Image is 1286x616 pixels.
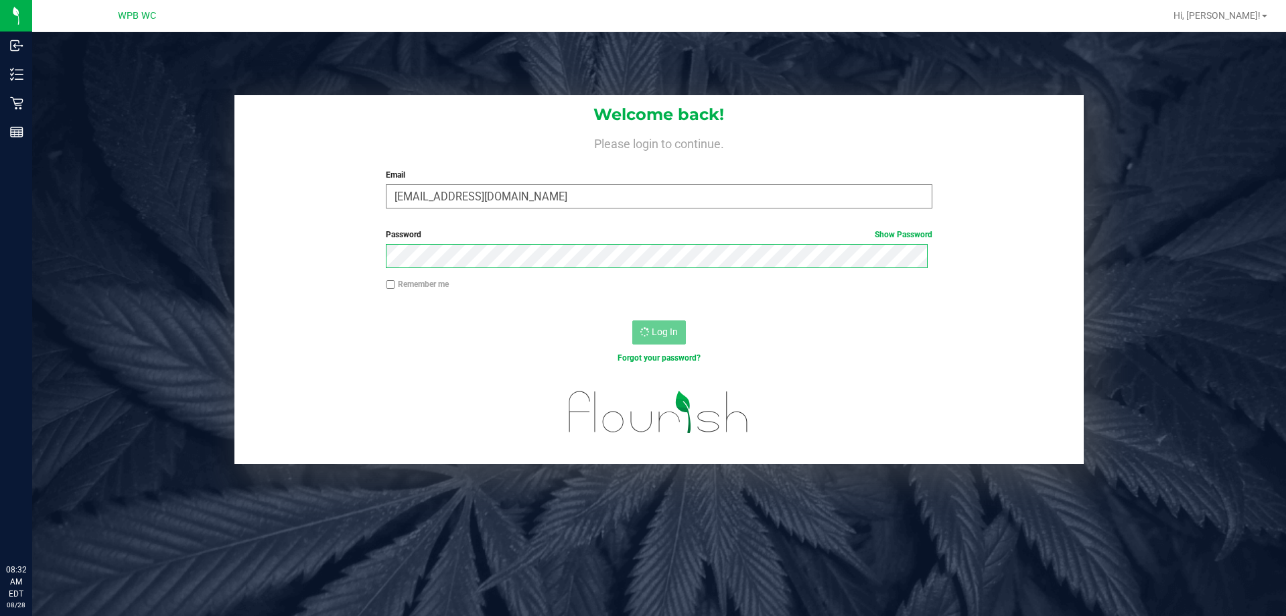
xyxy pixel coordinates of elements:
[234,134,1084,150] h4: Please login to continue.
[10,97,23,110] inline-svg: Retail
[875,230,932,239] a: Show Password
[386,280,395,290] input: Remember me
[553,378,765,446] img: flourish_logo.svg
[10,125,23,139] inline-svg: Reports
[10,68,23,81] inline-svg: Inventory
[234,106,1084,123] h1: Welcome back!
[386,278,449,290] label: Remember me
[6,564,26,600] p: 08:32 AM EDT
[386,230,421,239] span: Password
[1173,10,1261,21] span: Hi, [PERSON_NAME]!
[652,326,678,337] span: Log In
[10,39,23,52] inline-svg: Inbound
[386,169,932,181] label: Email
[632,320,686,345] button: Log In
[118,10,156,21] span: WPB WC
[6,600,26,610] p: 08/28
[618,353,701,363] a: Forgot your password?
